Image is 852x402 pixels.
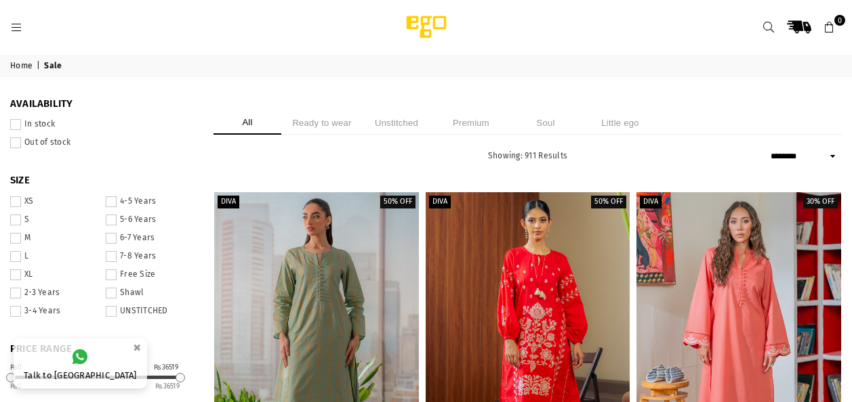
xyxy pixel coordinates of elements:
[10,119,193,130] label: In stock
[512,111,580,135] li: Soul
[129,336,145,359] button: ×
[218,196,239,208] label: Diva
[10,364,22,371] div: ₨0
[756,15,781,39] a: Search
[288,111,356,135] li: Ready to wear
[10,288,98,298] label: 2-3 Years
[37,61,42,72] span: |
[155,382,180,390] ins: 36519
[44,61,64,72] span: Sale
[488,151,567,160] span: Showing: 911 Results
[10,233,98,244] label: M
[10,174,193,187] span: SIZE
[10,382,22,390] ins: 0
[10,269,98,280] label: XL
[106,306,193,317] label: UNSTITCHED
[10,251,98,262] label: L
[106,288,193,298] label: Shawl
[10,342,193,356] span: PRICE RANGE
[369,14,484,41] img: Ego
[154,364,178,371] div: ₨36519
[10,61,35,72] a: Home
[591,196,626,208] label: 50% off
[106,251,193,262] label: 7-8 Years
[4,22,28,32] a: Menu
[834,15,845,26] span: 0
[586,111,654,135] li: Little ego
[640,196,662,208] label: Diva
[14,338,147,388] a: Talk to [GEOGRAPHIC_DATA]
[214,111,281,135] li: All
[10,97,193,111] span: Availability
[363,111,430,135] li: Unstitched
[817,15,842,39] a: 0
[106,233,193,244] label: 6-7 Years
[803,196,838,208] label: 30% off
[106,215,193,225] label: 5-6 Years
[10,215,98,225] label: S
[437,111,505,135] li: Premium
[106,196,193,207] label: 4-5 Years
[106,269,193,280] label: Free Size
[380,196,415,208] label: 50% off
[10,306,98,317] label: 3-4 Years
[10,196,98,207] label: XS
[429,196,451,208] label: Diva
[10,137,193,148] label: Out of stock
